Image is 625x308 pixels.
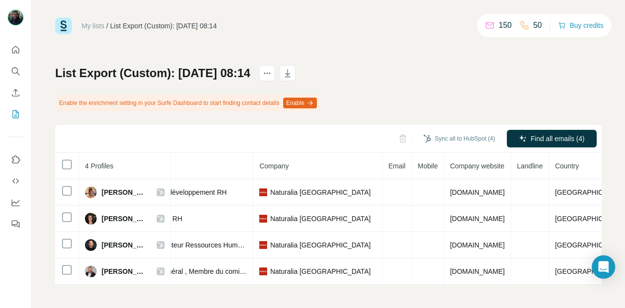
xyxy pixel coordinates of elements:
img: Avatar [85,213,97,225]
button: Use Surfe API [8,172,23,190]
img: Avatar [85,186,97,198]
span: [PERSON_NAME] [102,240,147,250]
img: Avatar [85,266,97,277]
button: Feedback [8,215,23,233]
img: company-logo [259,188,267,196]
span: Email [388,162,405,170]
span: [PERSON_NAME] [102,187,147,197]
li: / [106,21,108,31]
img: company-logo [259,267,267,275]
span: Naturalia [GEOGRAPHIC_DATA] [270,214,371,224]
span: Landline [517,162,543,170]
p: 150 [499,20,512,31]
span: Mobile [417,162,437,170]
button: Search [8,62,23,80]
button: Enrich CSV [8,84,23,102]
div: Open Intercom Messenger [592,255,615,279]
span: Country [555,162,579,170]
span: Mission Directeur Ressources Humaines Naturalia (Groupe Monoprix) [130,241,342,249]
button: Use Surfe on LinkedIn [8,151,23,168]
img: Avatar [8,10,23,25]
button: Find all emails (4) [507,130,597,147]
span: Naturalia [GEOGRAPHIC_DATA] [270,267,371,276]
span: Naturalia [GEOGRAPHIC_DATA] [270,187,371,197]
button: Buy credits [558,19,604,32]
a: My lists [82,22,104,30]
div: Enable the enrichment setting in your Surfe Dashboard to start finding contact details [55,95,319,111]
button: actions [259,65,275,81]
span: Company website [450,162,504,170]
span: Company [259,162,289,170]
button: Quick start [8,41,23,59]
span: Directeur général , Membre du comité exécutif du Groupe Casino [130,267,328,275]
img: Surfe Logo [55,18,72,34]
p: 50 [533,20,542,31]
h1: List Export (Custom): [DATE] 08:14 [55,65,250,81]
button: Enable [283,98,317,108]
img: company-logo [259,215,267,223]
button: My lists [8,105,23,123]
span: [DOMAIN_NAME] [450,241,505,249]
span: [PERSON_NAME] [102,267,147,276]
button: Dashboard [8,194,23,211]
span: [DOMAIN_NAME] [450,215,505,223]
span: [DOMAIN_NAME] [450,188,505,196]
span: Find all emails (4) [531,134,584,144]
img: Avatar [85,239,97,251]
span: [DOMAIN_NAME] [450,267,505,275]
span: Naturalia [GEOGRAPHIC_DATA] [270,240,371,250]
span: [PERSON_NAME] [102,214,147,224]
span: 4 Profiles [85,162,113,170]
div: List Export (Custom): [DATE] 08:14 [110,21,217,31]
button: Sync all to HubSpot (4) [417,131,502,146]
img: company-logo [259,241,267,249]
span: Chargée de développement RH [130,188,227,196]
